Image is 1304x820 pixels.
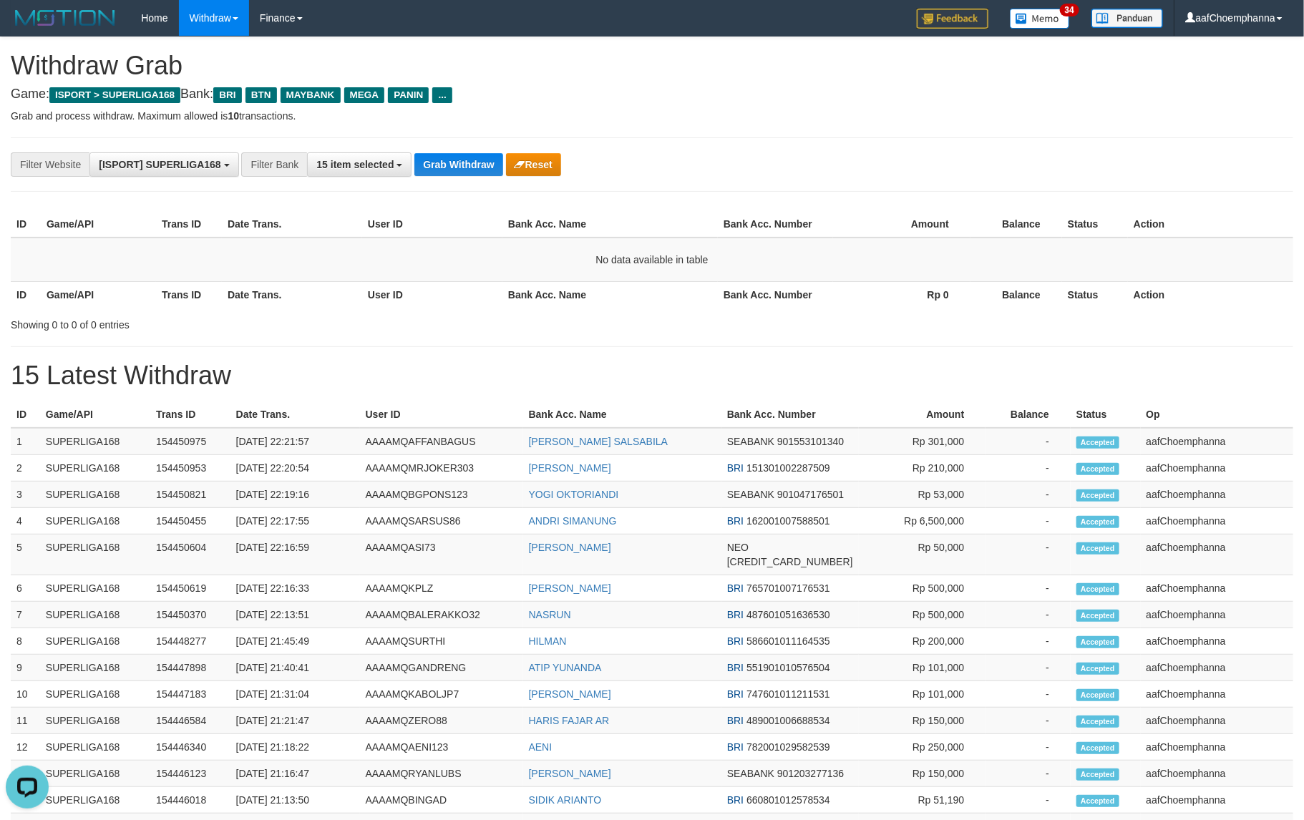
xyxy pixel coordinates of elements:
[150,482,230,508] td: 154450821
[11,211,41,238] th: ID
[40,681,150,708] td: SUPERLIGA168
[1141,455,1293,482] td: aafChoemphanna
[727,768,774,779] span: SEABANK
[281,87,341,103] span: MAYBANK
[11,87,1293,102] h4: Game: Bank:
[529,542,611,553] a: [PERSON_NAME]
[360,787,523,814] td: AAAAMQBINGAD
[150,708,230,734] td: 154446584
[230,575,360,602] td: [DATE] 22:16:33
[230,602,360,628] td: [DATE] 22:13:51
[859,734,986,761] td: Rp 250,000
[360,681,523,708] td: AAAAMQKABOLJP7
[1076,768,1119,781] span: Accepted
[1010,9,1070,29] img: Button%20Memo.svg
[11,482,40,508] td: 3
[970,281,1062,308] th: Balance
[360,761,523,787] td: AAAAMQRYANLUBS
[150,575,230,602] td: 154450619
[1076,542,1119,555] span: Accepted
[859,428,986,455] td: Rp 301,000
[727,462,744,474] span: BRI
[360,575,523,602] td: AAAAMQKPLZ
[986,482,1071,508] td: -
[1062,211,1128,238] th: Status
[986,508,1071,535] td: -
[150,401,230,428] th: Trans ID
[1141,575,1293,602] td: aafChoemphanna
[1141,401,1293,428] th: Op
[718,211,833,238] th: Bank Acc. Number
[241,152,307,177] div: Filter Bank
[362,211,502,238] th: User ID
[859,508,986,535] td: Rp 6,500,000
[150,681,230,708] td: 154447183
[1062,281,1128,308] th: Status
[986,401,1071,428] th: Balance
[727,794,744,806] span: BRI
[986,734,1071,761] td: -
[213,87,241,103] span: BRI
[344,87,385,103] span: MEGA
[228,110,239,122] strong: 10
[833,281,970,308] th: Rp 0
[230,655,360,681] td: [DATE] 21:40:41
[727,688,744,700] span: BRI
[859,761,986,787] td: Rp 150,000
[529,741,553,753] a: AENI
[222,281,362,308] th: Date Trans.
[746,688,830,700] span: Copy 747601011211531 to clipboard
[11,655,40,681] td: 9
[746,582,830,594] span: Copy 765701007176531 to clipboard
[6,6,49,49] button: Open LiveChat chat widget
[746,635,830,647] span: Copy 586601011164535 to clipboard
[150,535,230,575] td: 154450604
[529,582,611,594] a: [PERSON_NAME]
[727,715,744,726] span: BRI
[40,575,150,602] td: SUPERLIGA168
[986,535,1071,575] td: -
[40,455,150,482] td: SUPERLIGA168
[859,655,986,681] td: Rp 101,000
[833,211,970,238] th: Amount
[360,535,523,575] td: AAAAMQASI73
[1076,583,1119,595] span: Accepted
[432,87,452,103] span: ...
[156,281,222,308] th: Trans ID
[230,401,360,428] th: Date Trans.
[1060,4,1079,16] span: 34
[859,535,986,575] td: Rp 50,000
[360,455,523,482] td: AAAAMQMRJOKER303
[11,455,40,482] td: 2
[727,662,744,673] span: BRI
[1076,636,1119,648] span: Accepted
[746,741,830,753] span: Copy 782001029582539 to clipboard
[230,508,360,535] td: [DATE] 22:17:55
[150,761,230,787] td: 154446123
[307,152,412,177] button: 15 item selected
[1076,716,1119,728] span: Accepted
[150,628,230,655] td: 154448277
[1141,734,1293,761] td: aafChoemphanna
[11,508,40,535] td: 4
[859,482,986,508] td: Rp 53,000
[986,455,1071,482] td: -
[150,655,230,681] td: 154447898
[40,602,150,628] td: SUPERLIGA168
[746,462,830,474] span: Copy 151301002287509 to clipboard
[150,455,230,482] td: 154450953
[502,281,718,308] th: Bank Acc. Name
[986,681,1071,708] td: -
[529,715,610,726] a: HARIS FAJAR AR
[41,211,156,238] th: Game/API
[11,312,532,332] div: Showing 0 to 0 of 0 entries
[529,662,602,673] a: ATIP YUNANDA
[777,768,844,779] span: Copy 901203277136 to clipboard
[727,556,853,567] span: Copy 5859459297920950 to clipboard
[777,436,844,447] span: Copy 901553101340 to clipboard
[1076,436,1119,449] span: Accepted
[746,609,830,620] span: Copy 487601051636530 to clipboard
[222,211,362,238] th: Date Trans.
[150,734,230,761] td: 154446340
[1128,281,1293,308] th: Action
